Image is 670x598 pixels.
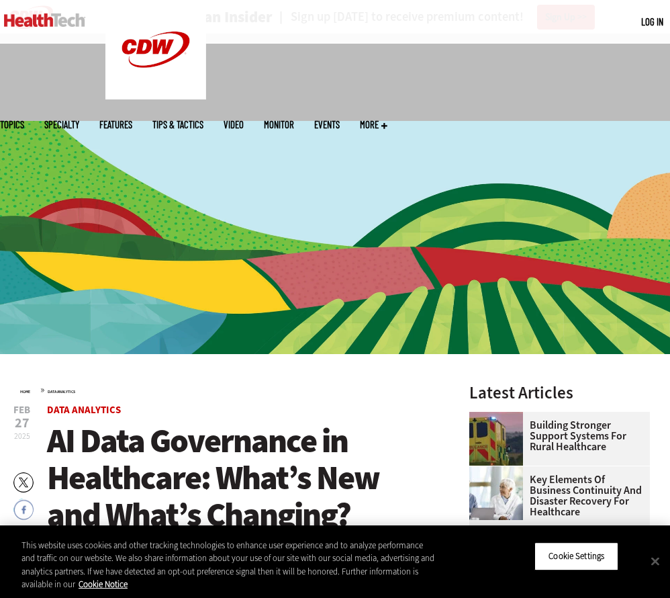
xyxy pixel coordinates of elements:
[469,412,523,466] img: ambulance driving down country road at sunset
[47,403,121,417] a: Data Analytics
[641,15,663,29] div: User menu
[469,474,642,517] a: Key Elements of Business Continuity and Disaster Recovery for Healthcare
[264,120,294,130] a: MonITor
[4,13,85,27] img: Home
[44,120,79,130] span: Specialty
[152,120,203,130] a: Tips & Tactics
[360,120,387,130] span: More
[469,466,523,520] img: incident response team discusses around a table
[99,120,132,130] a: Features
[47,419,379,537] span: AI Data Governance in Healthcare: What’s New and What’s Changing?
[14,431,30,441] span: 2025
[13,405,30,415] span: Feb
[79,579,128,590] a: More information about your privacy
[469,466,530,477] a: incident response team discusses around a table
[224,120,244,130] a: Video
[640,546,670,576] button: Close
[105,89,206,103] a: CDW
[469,420,642,452] a: Building Stronger Support Systems for Rural Healthcare
[534,542,618,570] button: Cookie Settings
[20,384,436,395] div: »
[469,412,530,423] a: ambulance driving down country road at sunset
[469,384,650,401] h3: Latest Articles
[48,389,75,394] a: Data Analytics
[13,417,30,430] span: 27
[314,120,340,130] a: Events
[21,539,438,591] div: This website uses cookies and other tracking technologies to enhance user experience and to analy...
[20,389,30,394] a: Home
[641,15,663,28] a: Log in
